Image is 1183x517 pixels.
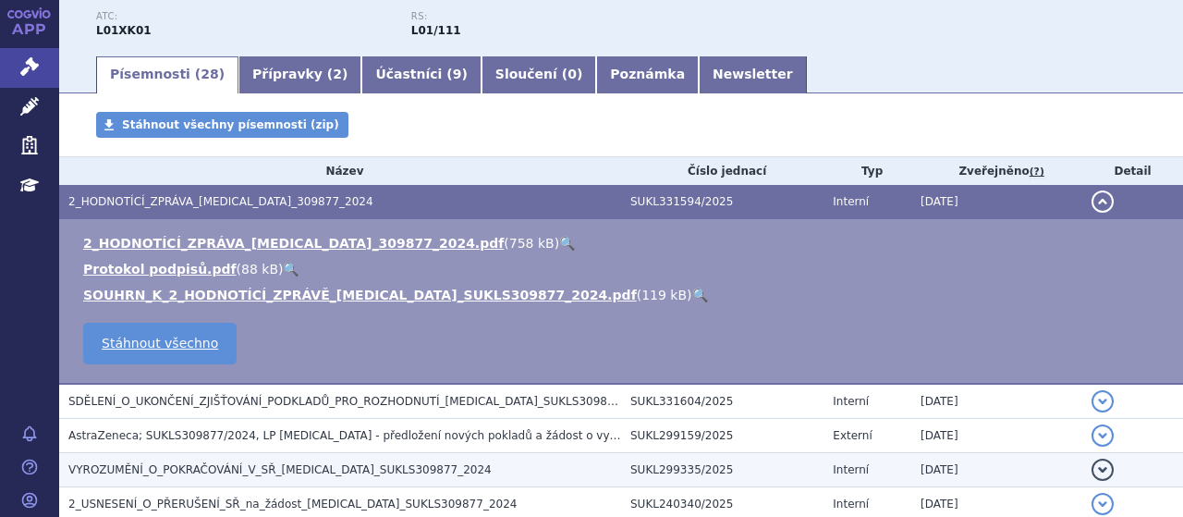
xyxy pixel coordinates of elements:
span: 2_HODNOTÍCÍ_ZPRÁVA_LYNPARZA_309877_2024 [68,195,373,208]
span: 88 kB [241,262,278,277]
span: Interní [833,195,869,208]
a: Sloučení (0) [482,56,596,93]
p: ATC: [96,11,393,22]
a: 2_HODNOTÍCÍ_ZPRÁVA_[MEDICAL_DATA]_309877_2024.pdf [83,236,504,251]
p: RS: [411,11,708,22]
a: Poznámka [596,56,699,93]
strong: OLAPARIB [96,24,152,37]
span: 28 [201,67,218,81]
span: Interní [833,463,869,476]
span: 2_USNESENÍ_O_PŘERUŠENÍ_SŘ_na_žádost_LYNPARZA_SUKLS309877_2024 [68,498,517,511]
span: VYROZUMĚNÍ_O_POKRAČOVÁNÍ_V_SŘ_LYNPARZA_SUKLS309877_2024 [68,463,492,476]
button: detail [1092,459,1114,481]
strong: olaparib tbl. [411,24,461,37]
li: ( ) [83,286,1165,304]
td: [DATE] [911,453,1082,487]
th: Detail [1082,157,1183,185]
button: detail [1092,390,1114,412]
a: Stáhnout všechny písemnosti (zip) [96,112,348,138]
span: Interní [833,395,869,408]
th: Název [59,157,621,185]
a: Stáhnout všechno [83,323,237,364]
span: Externí [833,429,872,442]
th: Typ [823,157,911,185]
button: detail [1092,425,1114,447]
a: 🔍 [283,262,299,277]
span: 758 kB [509,236,555,251]
a: Účastníci (9) [361,56,481,93]
td: SUKL299335/2025 [621,453,823,487]
span: 119 kB [641,288,687,302]
span: 9 [453,67,462,81]
a: Písemnosti (28) [96,56,238,93]
span: Stáhnout všechny písemnosti (zip) [122,118,339,131]
td: SUKL331594/2025 [621,185,823,219]
a: Protokol podpisů.pdf [83,262,237,277]
span: AstraZeneca; SUKLS309877/2024, LP LYNPARZA - předložení nových pokladů a žádost o vydání 2.HZ - O... [68,429,783,442]
abbr: (?) [1030,166,1044,178]
th: Číslo jednací [621,157,823,185]
span: SDĚLENÍ_O_UKONČENÍ_ZJIŠŤOVÁNÍ_PODKLADŮ_PRO_ROZHODNUTÍ_LYNPARZA_SUKLS309877_2024 [68,395,655,408]
span: 0 [567,67,577,81]
th: Zveřejněno [911,157,1082,185]
button: detail [1092,493,1114,515]
td: [DATE] [911,185,1082,219]
td: SUKL299159/2025 [621,419,823,453]
a: 🔍 [559,236,575,251]
li: ( ) [83,260,1165,278]
td: [DATE] [911,419,1082,453]
span: Interní [833,498,869,511]
li: ( ) [83,234,1165,252]
a: Přípravky (2) [238,56,361,93]
button: detail [1092,191,1114,213]
a: SOUHRN_K_2_HODNOTÍCÍ_ZPRÁVĚ_[MEDICAL_DATA]_SUKLS309877_2024.pdf [83,288,637,302]
a: 🔍 [692,288,708,302]
td: [DATE] [911,384,1082,419]
td: SUKL331604/2025 [621,384,823,419]
span: 2 [333,67,342,81]
a: Newsletter [699,56,807,93]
